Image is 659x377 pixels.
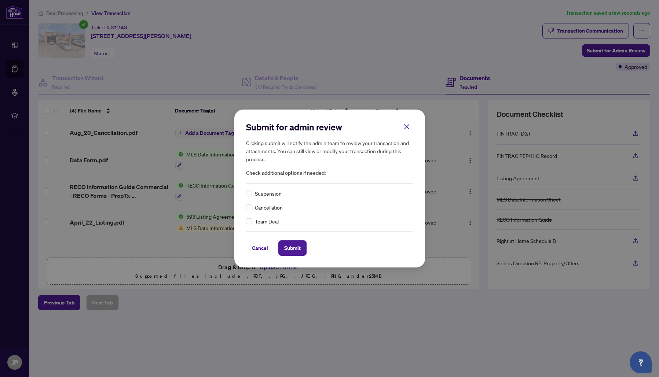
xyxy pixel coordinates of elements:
[246,240,274,256] button: Cancel
[278,240,307,256] button: Submit
[284,242,301,254] span: Submit
[255,217,279,225] span: Team Deal
[246,169,413,177] span: Check additional options if needed:
[255,203,283,211] span: Cancellation
[255,189,282,197] span: Suspension
[252,242,268,254] span: Cancel
[630,351,652,373] button: Open asap
[246,139,413,163] h5: Clicking submit will notify the admin team to review your transaction and attachments. You can st...
[246,121,413,133] h2: Submit for admin review
[403,123,410,130] span: close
